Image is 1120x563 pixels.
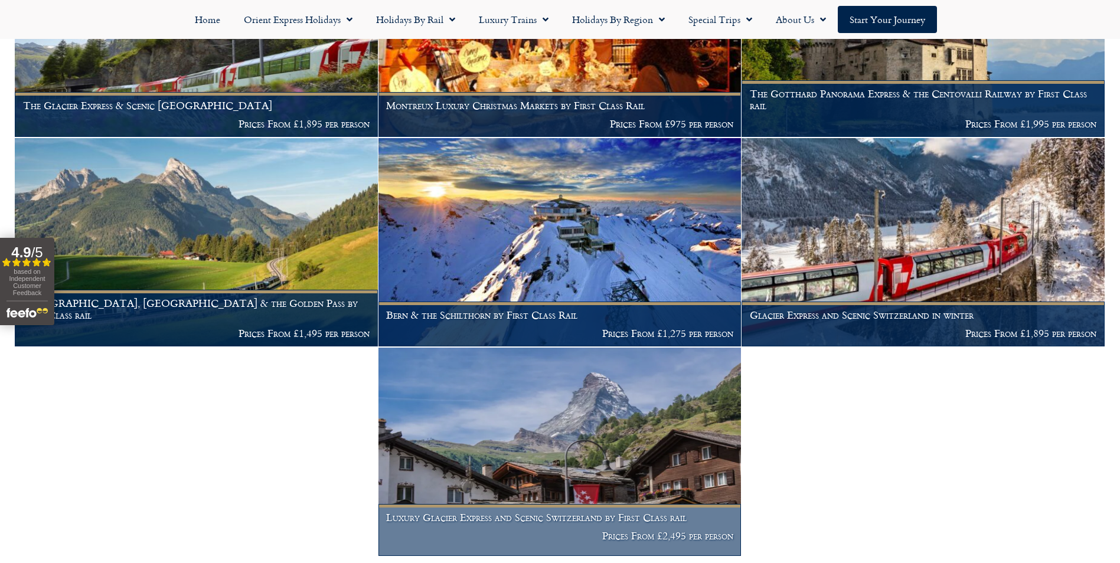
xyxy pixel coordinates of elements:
p: Prices From £1,895 per person [750,328,1097,339]
p: Prices From £1,495 per person [23,328,370,339]
h1: Glacier Express and Scenic Switzerland in winter [750,309,1097,321]
p: Prices From £975 per person [386,118,733,130]
a: Glacier Express and Scenic Switzerland in winter Prices From £1,895 per person [742,138,1105,347]
a: Bern & the Schilthorn by First Class Rail Prices From £1,275 per person [378,138,742,347]
h1: The Glacier Express & Scenic [GEOGRAPHIC_DATA] [23,100,370,112]
h1: Montreux Luxury Christmas Markets by First Class Rail [386,100,733,112]
p: Prices From £1,275 per person [386,328,733,339]
p: Prices From £1,895 per person [23,118,370,130]
a: Start your Journey [838,6,937,33]
nav: Menu [6,6,1114,33]
h1: Luxury Glacier Express and Scenic Switzerland by First Class rail [386,512,733,523]
h1: The Gotthard Panorama Express & the Centovalli Railway by First Class rail [750,88,1097,111]
a: About Us [764,6,838,33]
h1: Bern & the Schilthorn by First Class Rail [386,309,733,321]
a: [GEOGRAPHIC_DATA], [GEOGRAPHIC_DATA] & the Golden Pass by First Class rail Prices From £1,495 per... [15,138,378,347]
a: Orient Express Holidays [232,6,364,33]
a: Special Trips [677,6,764,33]
p: Prices From £2,495 per person [386,530,733,542]
a: Home [183,6,232,33]
a: Holidays by Region [560,6,677,33]
p: Prices From £1,995 per person [750,118,1097,130]
a: Holidays by Rail [364,6,467,33]
a: Luxury Glacier Express and Scenic Switzerland by First Class rail Prices From £2,495 per person [378,348,742,557]
h1: [GEOGRAPHIC_DATA], [GEOGRAPHIC_DATA] & the Golden Pass by First Class rail [23,297,370,320]
a: Luxury Trains [467,6,560,33]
